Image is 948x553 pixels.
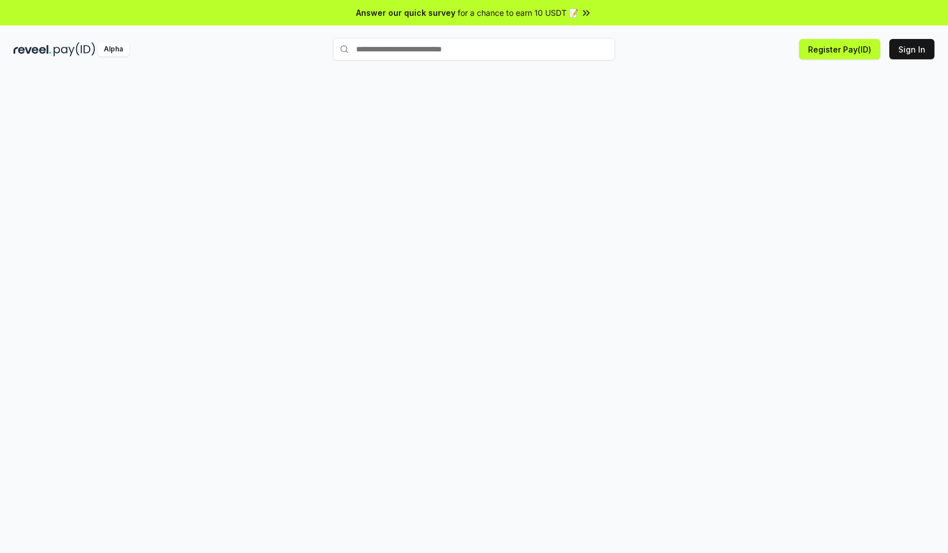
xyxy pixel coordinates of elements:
[54,42,95,56] img: pay_id
[889,39,934,59] button: Sign In
[98,42,129,56] div: Alpha
[458,7,578,19] span: for a chance to earn 10 USDT 📝
[356,7,455,19] span: Answer our quick survey
[799,39,880,59] button: Register Pay(ID)
[14,42,51,56] img: reveel_dark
